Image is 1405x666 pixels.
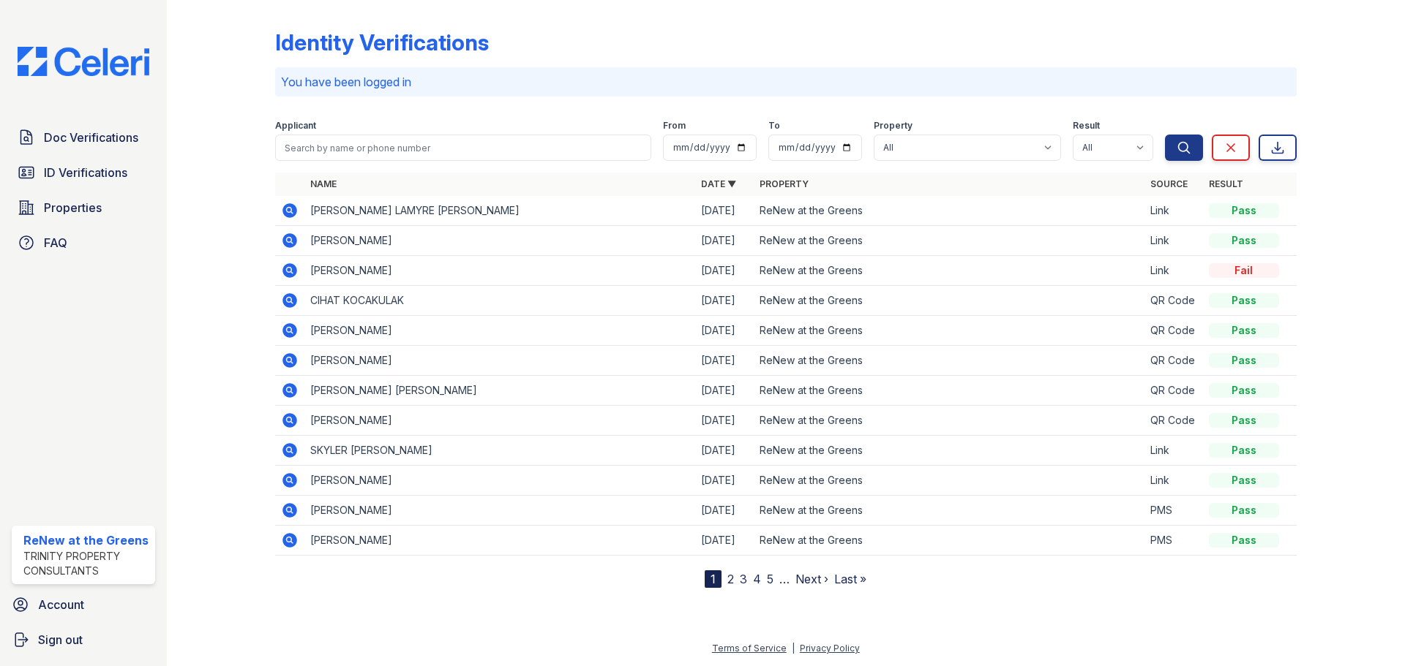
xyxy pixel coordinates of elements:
td: PMS [1144,526,1203,556]
a: 2 [727,572,734,586]
td: ReNew at the Greens [754,526,1144,556]
div: Pass [1209,473,1279,488]
td: Link [1144,256,1203,286]
div: Pass [1209,233,1279,248]
td: [DATE] [695,466,754,496]
span: Properties [44,199,102,216]
input: Search by name or phone number [275,135,651,161]
img: CE_Logo_Blue-a8612792a0a2168367f1c8372b55b34899dd931a85d93a1a3d3e32e68fde9ad4.png [6,47,161,76]
td: [DATE] [695,526,754,556]
td: [DATE] [695,496,754,526]
a: Account [6,590,161,619]
div: Pass [1209,353,1279,368]
a: Property [760,178,809,189]
div: Pass [1209,323,1279,338]
div: Pass [1209,203,1279,218]
div: Trinity Property Consultants [23,549,149,578]
td: [DATE] [695,286,754,316]
td: [PERSON_NAME] [304,346,695,376]
td: [PERSON_NAME] [PERSON_NAME] [304,376,695,406]
div: Pass [1209,533,1279,548]
td: SKYLER [PERSON_NAME] [304,436,695,466]
td: ReNew at the Greens [754,406,1144,436]
td: ReNew at the Greens [754,316,1144,346]
td: [PERSON_NAME] LAMYRE [PERSON_NAME] [304,196,695,226]
td: QR Code [1144,316,1203,346]
a: FAQ [12,228,155,257]
td: Link [1144,466,1203,496]
td: [PERSON_NAME] [304,466,695,496]
td: ReNew at the Greens [754,226,1144,256]
iframe: chat widget [1344,608,1390,651]
a: Terms of Service [712,643,787,654]
a: 4 [753,572,761,586]
td: QR Code [1144,286,1203,316]
div: Identity Verifications [275,29,489,56]
span: Account [38,596,84,613]
a: Next › [795,572,828,586]
div: | [792,643,795,654]
span: ID Verifications [44,164,127,181]
td: ReNew at the Greens [754,196,1144,226]
p: You have been logged in [281,73,1291,91]
td: PMS [1144,496,1203,526]
a: Name [310,178,337,189]
span: FAQ [44,234,67,251]
td: Link [1144,196,1203,226]
div: ReNew at the Greens [23,531,149,549]
div: Pass [1209,413,1279,428]
td: [PERSON_NAME] [304,526,695,556]
td: ReNew at the Greens [754,496,1144,526]
td: [PERSON_NAME] [304,316,695,346]
td: ReNew at the Greens [754,466,1144,496]
td: [PERSON_NAME] [304,226,695,256]
td: ReNew at the Greens [754,256,1144,286]
label: Property [874,120,913,132]
td: [PERSON_NAME] [304,256,695,286]
td: [DATE] [695,406,754,436]
div: Fail [1209,263,1279,278]
td: ReNew at the Greens [754,436,1144,466]
td: [PERSON_NAME] [304,496,695,526]
td: CIHAT KOCAKULAK [304,286,695,316]
a: Sign out [6,625,161,654]
td: QR Code [1144,346,1203,376]
td: [DATE] [695,316,754,346]
td: [DATE] [695,376,754,406]
a: 5 [767,572,773,586]
a: Source [1150,178,1188,189]
label: To [768,120,780,132]
a: Date ▼ [701,178,736,189]
td: [DATE] [695,196,754,226]
td: QR Code [1144,376,1203,406]
td: [DATE] [695,256,754,286]
td: [PERSON_NAME] [304,406,695,436]
td: ReNew at the Greens [754,376,1144,406]
td: Link [1144,436,1203,466]
span: … [779,570,790,588]
a: Doc Verifications [12,123,155,152]
div: 1 [705,570,722,588]
div: Pass [1209,443,1279,458]
td: [DATE] [695,346,754,376]
div: Pass [1209,383,1279,398]
label: Result [1073,120,1100,132]
td: ReNew at the Greens [754,286,1144,316]
span: Doc Verifications [44,129,138,146]
td: QR Code [1144,406,1203,436]
td: ReNew at the Greens [754,346,1144,376]
a: ID Verifications [12,158,155,187]
a: 3 [740,572,747,586]
a: Result [1209,178,1243,189]
label: From [663,120,686,132]
div: Pass [1209,503,1279,518]
span: Sign out [38,631,83,648]
a: Last » [834,572,866,586]
td: [DATE] [695,226,754,256]
td: Link [1144,226,1203,256]
a: Properties [12,193,155,222]
label: Applicant [275,120,316,132]
div: Pass [1209,293,1279,308]
a: Privacy Policy [800,643,860,654]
